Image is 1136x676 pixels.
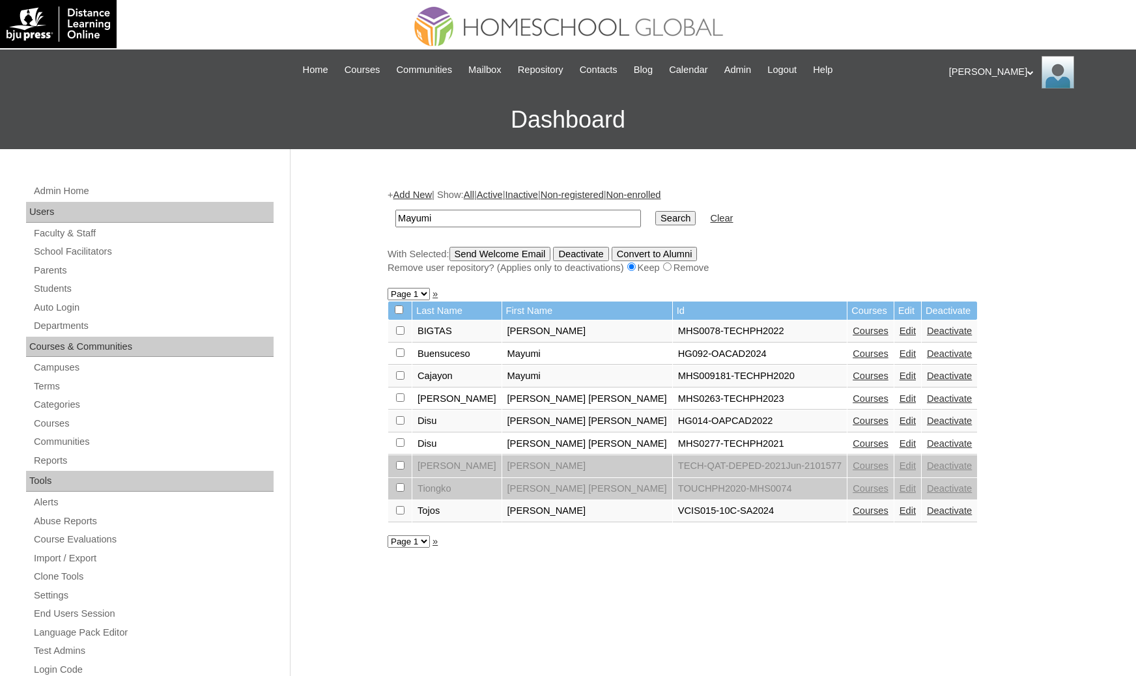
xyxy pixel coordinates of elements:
td: Last Name [412,302,502,320]
a: Add New [393,190,432,200]
a: Deactivate [927,326,972,336]
a: Deactivate [927,460,972,471]
div: Remove user repository? (Applies only to deactivations) Keep Remove [388,261,1032,275]
a: Admin Home [33,183,274,199]
a: Deactivate [927,505,972,516]
td: Disu [412,410,502,432]
a: Courses [853,438,888,449]
a: Calendar [662,63,714,77]
input: Convert to Alumni [612,247,698,261]
a: Settings [33,587,274,604]
span: Help [813,63,832,77]
a: Logout [761,63,803,77]
a: Deactivate [927,371,972,381]
span: Logout [767,63,797,77]
a: Campuses [33,359,274,376]
a: Edit [900,348,916,359]
td: [PERSON_NAME] [502,500,672,522]
a: Courses [853,483,888,494]
td: MHS0078-TECHPH2022 [673,320,847,343]
td: [PERSON_NAME] [502,320,672,343]
td: Tiongko [412,478,502,500]
a: Edit [900,371,916,381]
a: School Facilitators [33,244,274,260]
a: Mailbox [462,63,508,77]
span: Home [303,63,328,77]
a: Students [33,281,274,297]
a: Edit [900,415,916,426]
a: Communities [390,63,459,77]
td: Deactivate [922,302,977,320]
a: Language Pack Editor [33,625,274,641]
span: Mailbox [468,63,502,77]
span: Admin [724,63,752,77]
input: Deactivate [553,247,608,261]
a: Reports [33,453,274,469]
a: Edit [900,483,916,494]
a: Deactivate [927,393,972,404]
a: Courses [338,63,387,77]
input: Search [395,210,641,227]
a: » [433,289,438,299]
a: Edit [900,505,916,516]
span: Communities [396,63,452,77]
a: Abuse Reports [33,513,274,529]
a: Edit [900,393,916,404]
a: Clear [710,213,733,223]
a: Courses [853,371,888,381]
td: Edit [894,302,921,320]
a: Courses [853,415,888,426]
td: Mayumi [502,343,672,365]
a: Courses [33,415,274,432]
span: Blog [634,63,653,77]
a: Faculty & Staff [33,225,274,242]
a: Alerts [33,494,274,511]
a: Contacts [573,63,624,77]
td: Tojos [412,500,502,522]
a: Non-enrolled [606,190,661,200]
td: [PERSON_NAME] [412,455,502,477]
a: Active [477,190,503,200]
td: VCIS015-10C-SA2024 [673,500,847,522]
span: Calendar [669,63,707,77]
td: TOUCHPH2020-MHS0074 [673,478,847,500]
td: [PERSON_NAME] [PERSON_NAME] [502,433,672,455]
a: Edit [900,326,916,336]
a: Parents [33,262,274,279]
a: Edit [900,460,916,471]
a: Courses [853,393,888,404]
a: Test Admins [33,643,274,659]
a: Courses [853,348,888,359]
input: Search [655,211,696,225]
td: BIGTAS [412,320,502,343]
input: Send Welcome Email [449,247,551,261]
a: Blog [627,63,659,77]
a: Departments [33,318,274,334]
a: End Users Session [33,606,274,622]
div: Courses & Communities [26,337,274,358]
a: Deactivate [927,415,972,426]
a: Import / Export [33,550,274,567]
a: Deactivate [927,483,972,494]
td: [PERSON_NAME] [412,388,502,410]
td: Buensuceso [412,343,502,365]
td: [PERSON_NAME] [PERSON_NAME] [502,388,672,410]
td: HG092-OACAD2024 [673,343,847,365]
td: [PERSON_NAME] [502,455,672,477]
a: Repository [511,63,570,77]
a: Courses [853,460,888,471]
td: [PERSON_NAME] [PERSON_NAME] [502,478,672,500]
a: Terms [33,378,274,395]
a: Deactivate [927,348,972,359]
a: Deactivate [927,438,972,449]
td: MHS009181-TECHPH2020 [673,365,847,387]
a: Courses [853,326,888,336]
div: + | Show: | | | | [388,188,1032,274]
a: Inactive [505,190,539,200]
a: » [433,536,438,546]
td: First Name [502,302,672,320]
td: Disu [412,433,502,455]
img: logo-white.png [7,7,110,42]
span: Contacts [580,63,618,77]
a: All [464,190,474,200]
